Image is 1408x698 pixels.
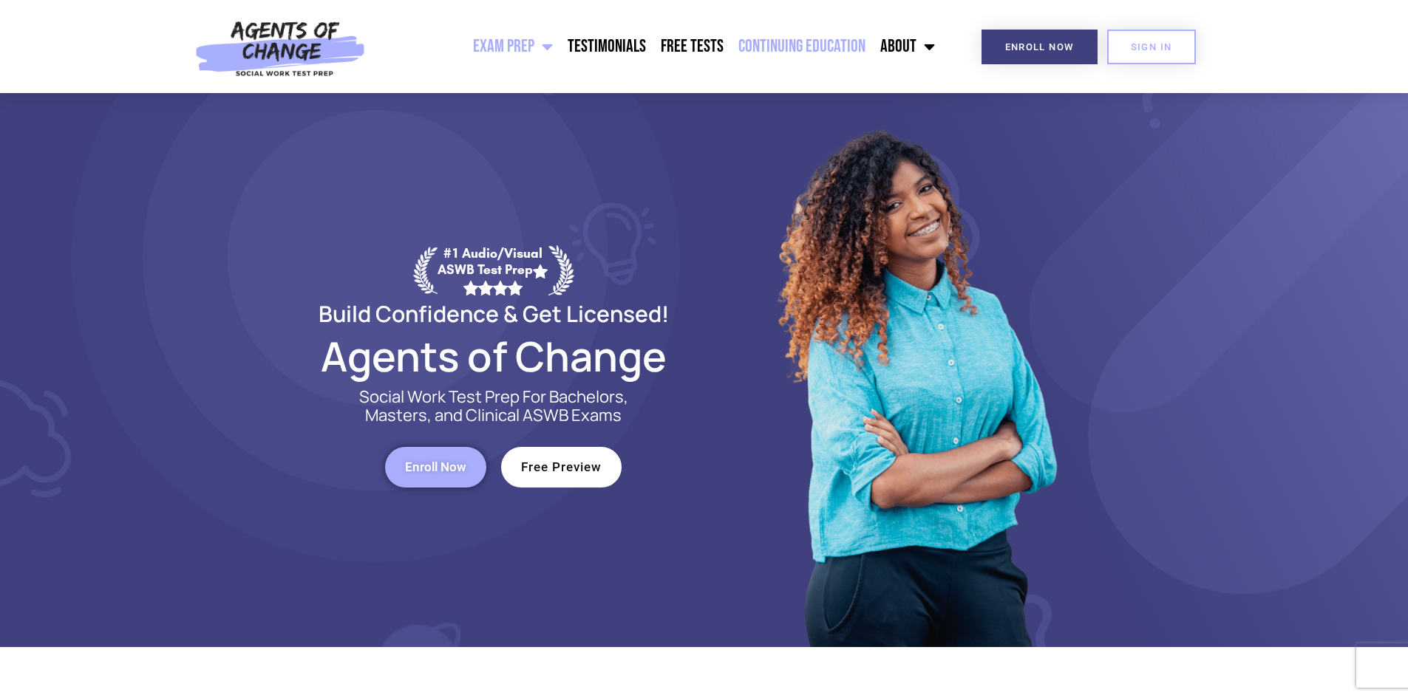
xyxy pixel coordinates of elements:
[283,303,704,324] h2: Build Confidence & Get Licensed!
[283,339,704,373] h2: Agents of Change
[466,28,560,65] a: Exam Prep
[767,93,1063,647] img: Website Image 1 (1)
[521,461,602,473] span: Free Preview
[560,28,653,65] a: Testimonials
[342,388,645,425] p: Social Work Test Prep For Bachelors, Masters, and Clinical ASWB Exams
[653,28,731,65] a: Free Tests
[1005,42,1074,52] span: Enroll Now
[873,28,942,65] a: About
[731,28,873,65] a: Continuing Education
[1131,42,1172,52] span: SIGN IN
[405,461,466,473] span: Enroll Now
[501,447,622,487] a: Free Preview
[438,245,548,295] div: #1 Audio/Visual ASWB Test Prep
[385,447,486,487] a: Enroll Now
[1107,30,1196,64] a: SIGN IN
[982,30,1098,64] a: Enroll Now
[373,28,942,65] nav: Menu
